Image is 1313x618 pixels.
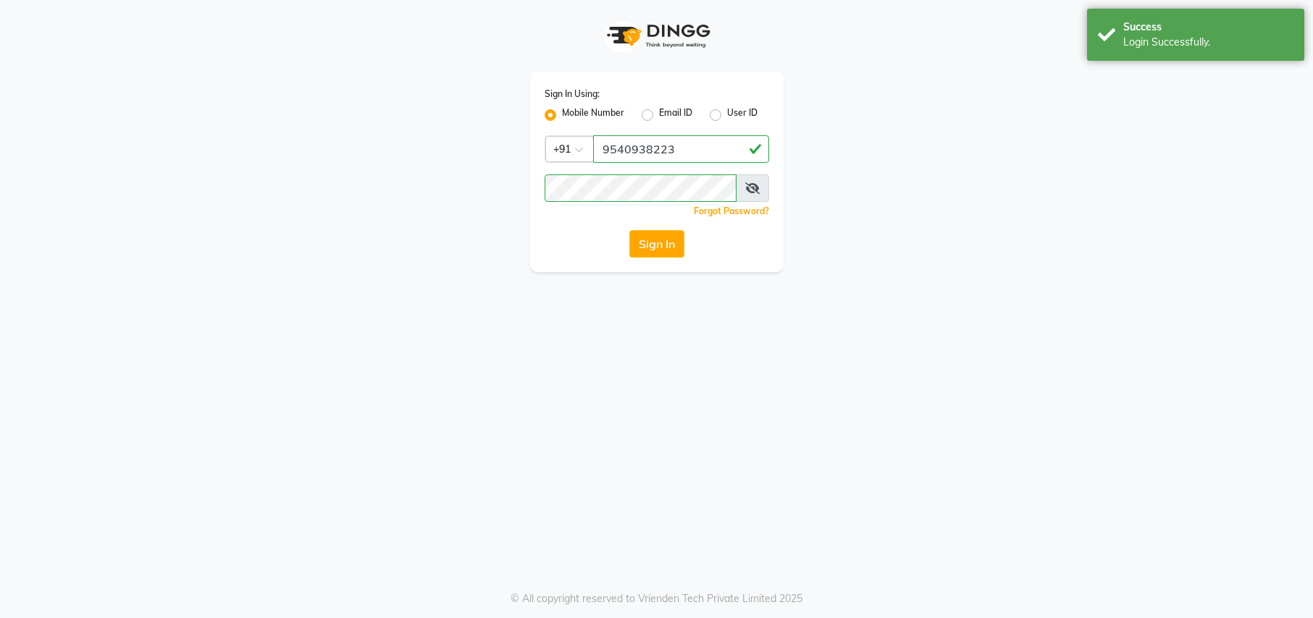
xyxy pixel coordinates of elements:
button: Sign In [629,230,684,258]
a: Forgot Password? [694,206,769,216]
label: Sign In Using: [545,88,600,101]
div: Login Successfully. [1123,35,1293,50]
label: Mobile Number [562,106,624,124]
input: Username [593,135,769,163]
img: logo1.svg [599,14,715,57]
div: Success [1123,20,1293,35]
label: User ID [727,106,758,124]
input: Username [545,174,737,202]
label: Email ID [659,106,692,124]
